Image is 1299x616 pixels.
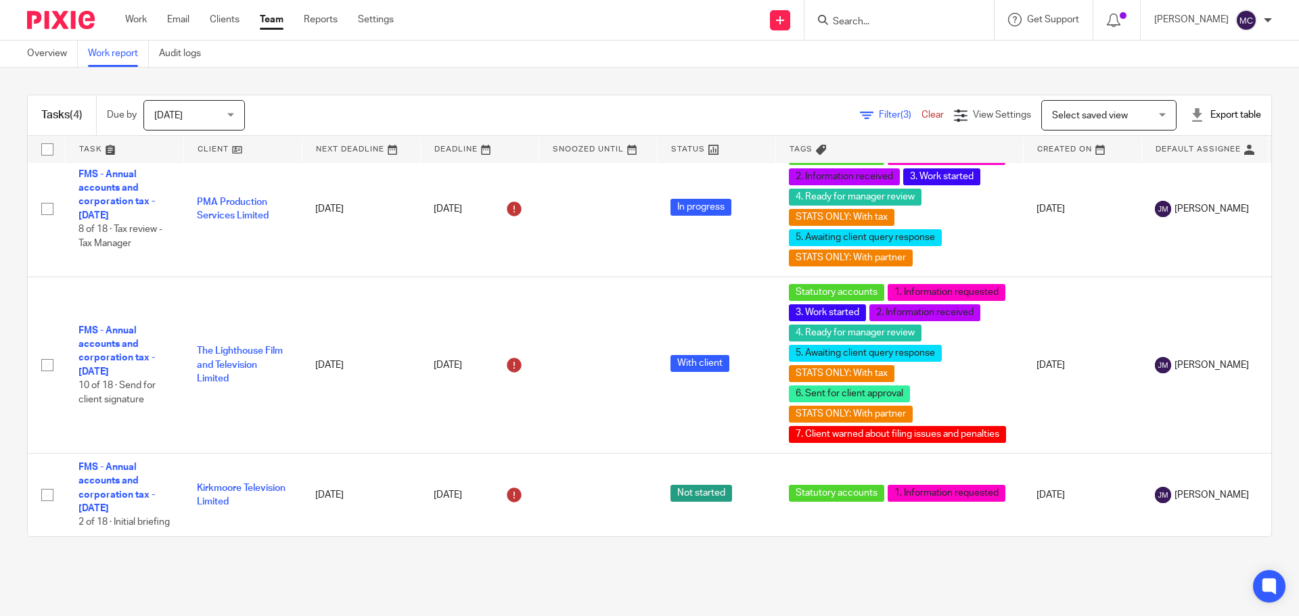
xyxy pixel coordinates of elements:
[789,385,910,402] span: 6. Sent for client approval
[1023,141,1141,277] td: [DATE]
[78,517,170,527] span: 2 of 18 · Initial briefing
[789,189,921,206] span: 4. Ready for manager review
[789,229,942,246] span: 5. Awaiting client query response
[41,108,83,122] h1: Tasks
[434,484,525,506] div: [DATE]
[302,453,420,536] td: [DATE]
[1175,202,1249,216] span: [PERSON_NAME]
[888,284,1005,301] span: 1. Information requested
[869,304,980,321] span: 2. Information received
[27,41,78,67] a: Overview
[78,326,155,377] a: FMS - Annual accounts and corporation tax - [DATE]
[789,168,900,185] span: 2. Information received
[434,354,525,376] div: [DATE]
[1155,357,1171,373] img: svg%3E
[790,145,813,153] span: Tags
[88,41,149,67] a: Work report
[789,250,913,266] span: STATS ONLY: With partner
[159,41,211,67] a: Audit logs
[789,325,921,341] span: 4. Ready for manager review
[197,346,283,383] a: The Lighthouse Film and Television Limited
[789,345,942,362] span: 5. Awaiting client query response
[1154,13,1229,26] p: [PERSON_NAME]
[154,111,183,120] span: [DATE]
[901,110,911,120] span: (3)
[789,209,894,226] span: STATS ONLY: With tax
[789,304,866,321] span: 3. Work started
[210,13,240,26] a: Clients
[434,198,525,220] div: [DATE]
[358,13,394,26] a: Settings
[789,284,884,301] span: Statutory accounts
[831,16,953,28] input: Search
[670,485,732,502] span: Not started
[789,365,894,382] span: STATS ONLY: With tax
[1023,277,1141,453] td: [DATE]
[1155,487,1171,503] img: svg%3E
[167,13,189,26] a: Email
[1052,111,1128,120] span: Select saved view
[260,13,283,26] a: Team
[1235,9,1257,31] img: svg%3E
[1023,453,1141,536] td: [DATE]
[903,168,980,185] span: 3. Work started
[1175,358,1249,372] span: [PERSON_NAME]
[888,485,1005,502] span: 1. Information requested
[670,355,729,372] span: With client
[78,463,155,513] a: FMS - Annual accounts and corporation tax - [DATE]
[1175,488,1249,502] span: [PERSON_NAME]
[302,277,420,453] td: [DATE]
[27,11,95,29] img: Pixie
[973,110,1031,120] span: View Settings
[107,108,137,122] p: Due by
[70,110,83,120] span: (4)
[197,197,269,220] a: PMA Production Services Limited
[789,406,913,423] span: STATS ONLY: With partner
[879,110,921,120] span: Filter
[78,381,156,404] span: 10 of 18 · Send for client signature
[197,483,286,506] a: Kirkmoore Television Limited
[789,485,884,502] span: Statutory accounts
[1190,108,1261,122] div: Export table
[789,426,1006,443] span: 7. Client warned about filing issues and penalties
[1027,15,1079,24] span: Get Support
[302,141,420,277] td: [DATE]
[670,199,731,216] span: In progress
[78,170,155,220] a: FMS - Annual accounts and corporation tax - [DATE]
[78,224,162,248] span: 8 of 18 · Tax review - Tax Manager
[1155,201,1171,217] img: svg%3E
[304,13,338,26] a: Reports
[921,110,944,120] a: Clear
[125,13,147,26] a: Work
